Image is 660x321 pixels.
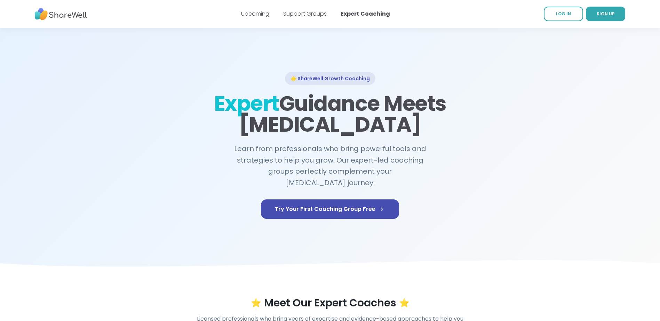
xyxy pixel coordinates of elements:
span: Expert [214,89,279,118]
span: LOG IN [556,11,571,17]
span: ⭐ [399,297,409,308]
h1: Guidance Meets [MEDICAL_DATA] [213,93,447,135]
div: 🌟 ShareWell Growth Coaching [285,72,375,85]
img: ShareWell Nav Logo [35,5,87,24]
a: Support Groups [283,10,327,18]
span: ⭐ [251,297,261,308]
a: LOG IN [544,7,583,21]
h2: Learn from professionals who bring powerful tools and strategies to help you grow. Our expert-led... [230,143,430,188]
h3: Meet Our Expert Coaches [264,297,396,309]
span: Try Your First Coaching Group Free [275,205,385,213]
a: SIGN UP [586,7,625,21]
span: SIGN UP [597,11,615,17]
a: Try Your First Coaching Group Free [261,199,399,219]
a: Upcoming [241,10,269,18]
a: Expert Coaching [341,10,390,18]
